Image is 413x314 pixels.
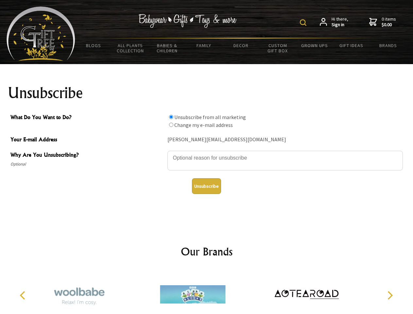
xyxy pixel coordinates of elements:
[169,115,173,119] input: What Do You Want to Do?
[370,39,407,52] a: Brands
[167,135,403,145] div: [PERSON_NAME][EMAIL_ADDRESS][DOMAIN_NAME]
[192,178,221,194] button: Unsubscribe
[8,85,405,101] h1: Unsubscribe
[13,244,400,259] h2: Our Brands
[186,39,223,52] a: Family
[10,135,164,145] span: Your E-mail Address
[332,22,348,28] strong: Sign in
[7,7,75,61] img: Babyware - Gifts - Toys and more...
[16,288,31,303] button: Previous
[382,16,396,28] span: 0 items
[10,151,164,160] span: Why Are You Unsubscribing?
[10,160,164,168] span: Optional
[333,39,370,52] a: Gift Ideas
[369,16,396,28] a: 0 items$0.00
[75,39,112,52] a: BLOGS
[332,16,348,28] span: Hi there,
[296,39,333,52] a: Grown Ups
[259,39,296,58] a: Custom Gift Box
[383,288,397,303] button: Next
[149,39,186,58] a: Babies & Children
[382,22,396,28] strong: $0.00
[169,123,173,127] input: What Do You Want to Do?
[174,114,246,120] label: Unsubscribe from all marketing
[10,113,164,123] span: What Do You Want to Do?
[139,14,237,28] img: Babywear - Gifts - Toys & more
[222,39,259,52] a: Decor
[112,39,149,58] a: All Plants Collection
[320,16,348,28] a: Hi there,Sign in
[167,151,403,170] textarea: Why Are You Unsubscribing?
[174,122,233,128] label: Change my e-mail address
[300,19,306,26] img: product search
